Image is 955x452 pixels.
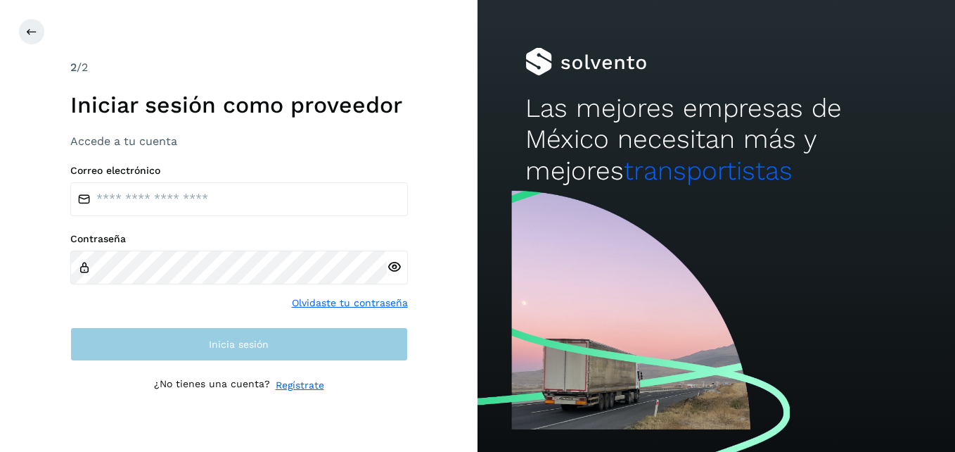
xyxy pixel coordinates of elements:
a: Olvidaste tu contraseña [292,296,408,310]
a: Regístrate [276,378,324,393]
p: ¿No tienes una cuenta? [154,378,270,393]
label: Correo electrónico [70,165,408,177]
div: /2 [70,59,408,76]
h2: Las mejores empresas de México necesitan más y mejores [525,93,907,187]
button: Inicia sesión [70,327,408,361]
span: transportistas [624,156,793,186]
h3: Accede a tu cuenta [70,134,408,148]
label: Contraseña [70,233,408,245]
span: 2 [70,61,77,74]
span: Inicia sesión [209,339,269,349]
h1: Iniciar sesión como proveedor [70,92,408,118]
